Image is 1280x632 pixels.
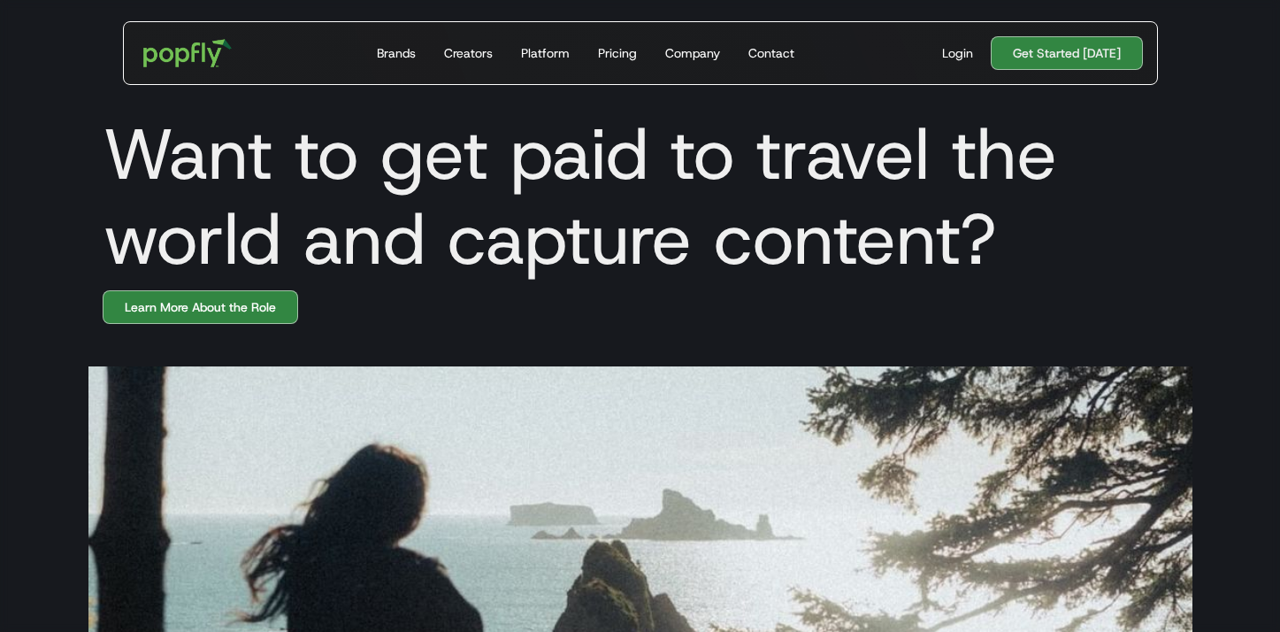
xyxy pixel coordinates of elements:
a: Pricing [591,22,644,84]
div: Contact [748,44,794,62]
div: Login [942,44,973,62]
div: Brands [377,44,416,62]
div: Company [665,44,720,62]
div: Platform [521,44,570,62]
a: Company [658,22,727,84]
a: Creators [437,22,500,84]
div: Pricing [598,44,637,62]
a: Contact [741,22,801,84]
div: Creators [444,44,493,62]
a: Get Started [DATE] [991,36,1143,70]
a: Login [935,44,980,62]
h1: Want to get paid to travel the world and capture content? [88,112,1192,281]
a: home [131,27,245,80]
a: Platform [514,22,577,84]
a: Brands [370,22,423,84]
a: Learn More About the Role [103,290,298,324]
